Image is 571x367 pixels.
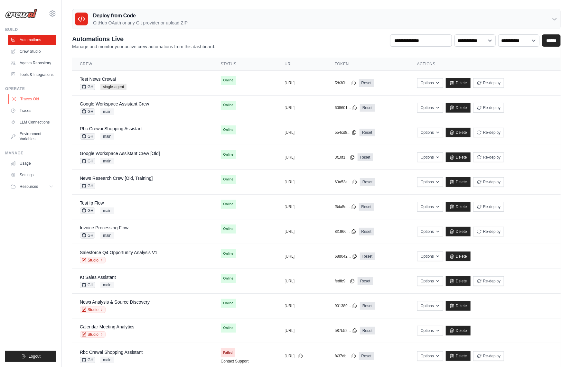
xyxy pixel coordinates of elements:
[473,177,504,187] button: Re-deploy
[360,302,375,310] a: Reset
[417,128,443,137] button: Options
[80,84,95,90] span: GH
[100,357,114,363] span: main
[221,200,236,209] span: Online
[80,183,95,189] span: GH
[5,9,37,18] img: Logo
[100,232,114,239] span: main
[221,76,236,85] span: Online
[8,58,56,68] a: Agents Repository
[80,108,95,115] span: GH
[277,58,327,71] th: URL
[473,276,504,286] button: Re-deploy
[100,282,114,288] span: main
[80,232,95,239] span: GH
[360,327,375,335] a: Reset
[446,202,471,212] a: Delete
[72,43,215,50] p: Manage and monitor your active crew automations from this dashboard.
[335,105,357,110] button: 608601...
[80,207,95,214] span: GH
[417,351,443,361] button: Options
[8,35,56,45] a: Automations
[80,350,143,355] a: Rbc Crewai Shopping Assistant
[80,176,153,181] a: News Research Crew [Old, Training]
[473,227,504,236] button: Re-deploy
[221,324,236,333] span: Online
[335,353,356,359] button: f437db...
[5,86,56,91] div: Operate
[335,328,357,333] button: 587b52...
[72,34,215,43] h2: Automations Live
[327,58,409,71] th: Token
[359,79,374,87] a: Reset
[80,275,116,280] a: Kt Sales Assistant
[335,204,356,209] button: f6da5d...
[335,279,355,284] button: fedfb9...
[221,274,236,283] span: Online
[417,202,443,212] button: Options
[417,78,443,88] button: Options
[221,101,236,110] span: Online
[446,177,471,187] a: Delete
[93,20,188,26] p: GitHub OAuth or any Git provider or upload ZIP
[335,179,357,185] button: 63a53a...
[360,104,375,112] a: Reset
[473,202,504,212] button: Re-deploy
[80,307,106,313] a: Studio
[417,301,443,311] button: Options
[100,207,114,214] span: main
[221,150,236,159] span: Online
[446,128,471,137] a: Delete
[221,225,236,234] span: Online
[100,84,126,90] span: single-agent
[80,324,135,329] a: Calendar Meeting Analytics
[8,158,56,169] a: Usage
[358,153,373,161] a: Reset
[221,125,236,134] span: Online
[335,254,357,259] button: 68d042...
[80,250,157,255] a: Salesforce Q4 Opportunity Analysis V1
[335,155,355,160] button: 3f10f1...
[8,46,56,57] a: Crew Studio
[360,129,375,136] a: Reset
[8,94,57,104] a: Traces Old
[446,276,471,286] a: Delete
[446,78,471,88] a: Delete
[80,158,95,164] span: GH
[221,359,249,364] a: Contact Support
[335,130,357,135] button: 554cd8...
[80,331,106,338] a: Studio
[360,252,375,260] a: Reset
[100,133,114,140] span: main
[417,103,443,113] button: Options
[417,227,443,236] button: Options
[80,357,95,363] span: GH
[80,200,104,206] a: Test Ip Flow
[359,203,374,211] a: Reset
[221,249,236,258] span: Online
[417,177,443,187] button: Options
[80,77,116,82] a: Test News Crewai
[80,133,95,140] span: GH
[409,58,561,71] th: Actions
[446,152,471,162] a: Delete
[8,117,56,127] a: LLM Connections
[473,351,504,361] button: Re-deploy
[80,126,143,131] a: Rbc Crewai Shopping Assistant
[446,252,471,261] a: Delete
[473,78,504,88] button: Re-deploy
[473,103,504,113] button: Re-deploy
[20,184,38,189] span: Resources
[358,277,373,285] a: Reset
[100,158,114,164] span: main
[8,106,56,116] a: Traces
[80,282,95,288] span: GH
[417,326,443,335] button: Options
[221,175,236,184] span: Online
[335,229,356,234] button: 8f1966...
[100,108,114,115] span: main
[5,151,56,156] div: Manage
[335,303,357,308] button: 901389...
[359,352,374,360] a: Reset
[5,351,56,362] button: Logout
